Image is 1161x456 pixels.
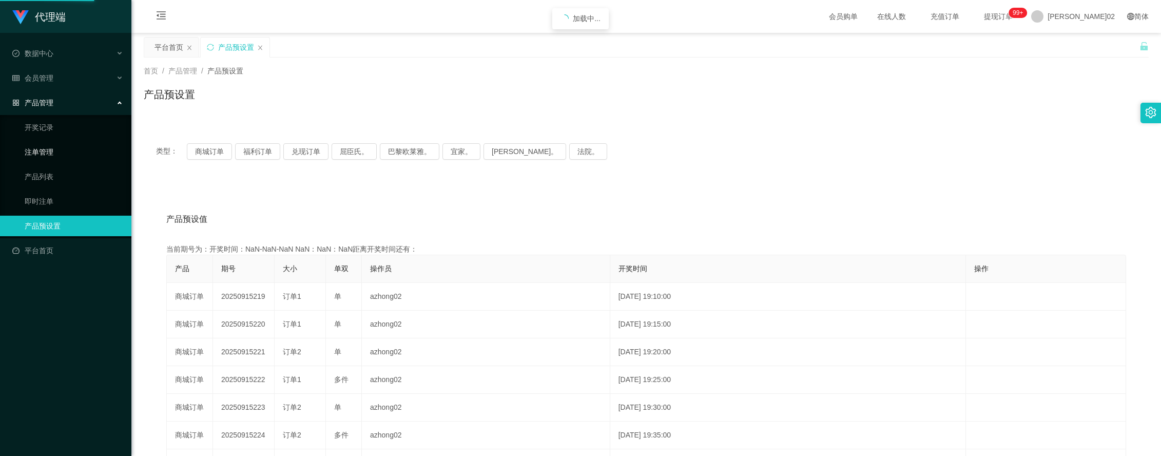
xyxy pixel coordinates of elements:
[569,143,607,160] button: 法院。
[235,143,280,160] button: 福利订单
[362,338,610,366] td: azhong02
[984,12,1013,21] font: 提现订单
[213,394,275,422] td: 20250915223
[334,431,349,439] span: 多件
[332,143,377,160] button: 屈臣氏。
[167,422,213,449] td: 商城订单
[168,67,197,75] span: 产品管理
[931,12,959,21] font: 充值订单
[156,143,187,160] span: 类型：
[167,311,213,338] td: 商城订单
[12,99,20,106] i: 图标： AppStore-O
[175,264,189,273] span: 产品
[362,366,610,394] td: azhong02
[483,143,566,160] button: [PERSON_NAME]。
[573,14,601,23] span: 加载中...
[334,375,349,384] span: 多件
[187,143,232,160] button: 商城订单
[207,67,243,75] span: 产品预设置
[283,431,301,439] span: 订单2
[283,403,301,411] span: 订单2
[186,45,192,51] i: 图标： 关闭
[610,283,966,311] td: [DATE] 19:10:00
[380,143,439,160] button: 巴黎欧莱雅。
[1134,12,1149,21] font: 简体
[618,264,647,273] span: 开奖时间
[25,49,53,58] font: 数据中心
[154,37,183,57] div: 平台首页
[167,366,213,394] td: 商城订单
[25,74,53,82] font: 会员管理
[257,45,263,51] i: 图标： 关闭
[167,338,213,366] td: 商城订单
[442,143,480,160] button: 宜家。
[12,74,20,82] i: 图标： table
[362,422,610,449] td: azhong02
[1127,13,1134,20] i: 图标： global
[283,264,297,273] span: 大小
[283,348,301,356] span: 订单2
[144,67,158,75] span: 首页
[610,338,966,366] td: [DATE] 19:20:00
[283,292,301,300] span: 订单1
[1009,8,1027,18] sup: 1209
[12,50,20,57] i: 图标： check-circle-o
[12,12,66,21] a: 代理端
[1139,42,1149,51] i: 图标： 解锁
[25,191,123,212] a: 即时注单
[1145,107,1156,118] i: 图标： 设置
[25,117,123,138] a: 开奖记录
[162,67,164,75] span: /
[213,422,275,449] td: 20250915224
[213,283,275,311] td: 20250915219
[213,338,275,366] td: 20250915221
[334,348,341,356] span: 单
[610,422,966,449] td: [DATE] 19:35:00
[35,1,66,33] h1: 代理端
[166,244,1126,255] div: 当前期号为：开奖时间：NaN-NaN-NaN NaN：NaN：NaN距离开奖时间还有：
[610,394,966,422] td: [DATE] 19:30:00
[610,366,966,394] td: [DATE] 19:25:00
[877,12,906,21] font: 在线人数
[213,366,275,394] td: 20250915222
[334,264,349,273] span: 单双
[12,10,29,25] img: logo.9652507e.png
[25,216,123,236] a: 产品预设置
[334,292,341,300] span: 单
[167,283,213,311] td: 商城订单
[207,44,214,51] i: 图标： 同步
[167,394,213,422] td: 商城订单
[166,213,207,225] span: 产品预设值
[221,264,236,273] span: 期号
[334,320,341,328] span: 单
[213,311,275,338] td: 20250915220
[283,375,301,384] span: 订单1
[12,240,123,261] a: 图标： 仪表板平台首页
[560,14,569,23] i: 图标： 正在加载
[25,99,53,107] font: 产品管理
[362,311,610,338] td: azhong02
[362,283,610,311] td: azhong02
[144,87,195,102] h1: 产品预设置
[334,403,341,411] span: 单
[283,320,301,328] span: 订单1
[201,67,203,75] span: /
[144,1,179,33] i: 图标： menu-fold
[610,311,966,338] td: [DATE] 19:15:00
[283,143,328,160] button: 兑现订单
[25,166,123,187] a: 产品列表
[218,37,254,57] div: 产品预设置
[362,394,610,422] td: azhong02
[25,142,123,162] a: 注单管理
[370,264,392,273] span: 操作员
[974,264,989,273] span: 操作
